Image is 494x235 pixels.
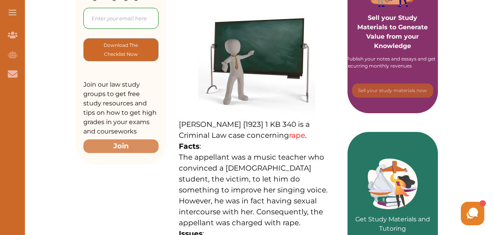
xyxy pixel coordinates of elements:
p: Sell your study materials now [358,87,427,94]
button: Join [83,139,159,153]
p: Download The Checklist Now [99,41,143,59]
img: teacher-1015630_1920-300x300.jpg [198,2,315,119]
p: Join our law study groups to get free study resources and tips on how to get high grades in your ... [83,80,159,136]
span: [PERSON_NAME] [1923] 1 KB 340 is a Criminal Law case concerning . [179,120,310,140]
strong: Facts [179,142,199,151]
a: rape [289,131,305,140]
img: Green card image [368,158,418,209]
iframe: HelpCrunch [307,200,486,227]
span: The appellant was a music teacher who convinced a [DEMOGRAPHIC_DATA] student, the victim, to let ... [179,153,328,227]
button: [object Object] [83,38,159,61]
span: : [179,142,201,151]
button: [object Object] [352,84,433,98]
input: Enter your email here [83,8,159,29]
div: Publish your notes and essays and get recurring monthly revenues [346,55,439,69]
